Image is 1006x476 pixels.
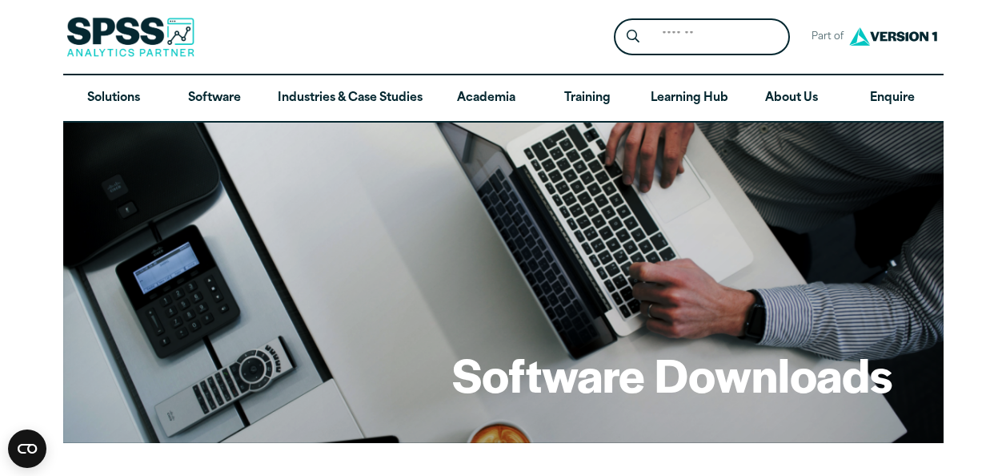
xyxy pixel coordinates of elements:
[614,18,790,56] form: Site Header Search Form
[63,75,944,122] nav: Desktop version of site main menu
[63,75,164,122] a: Solutions
[618,22,647,52] button: Search magnifying glass icon
[536,75,637,122] a: Training
[845,22,941,51] img: Version1 Logo
[803,26,845,49] span: Part of
[638,75,741,122] a: Learning Hub
[627,30,639,43] svg: Search magnifying glass icon
[8,430,46,468] button: Open CMP widget
[741,75,842,122] a: About Us
[265,75,435,122] a: Industries & Case Studies
[435,75,536,122] a: Academia
[452,343,892,405] h1: Software Downloads
[66,17,194,57] img: SPSS Analytics Partner
[164,75,265,122] a: Software
[842,75,943,122] a: Enquire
